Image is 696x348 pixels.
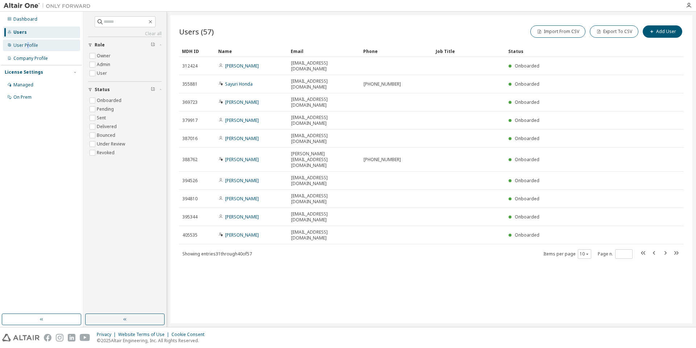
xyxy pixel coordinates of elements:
[508,45,646,57] div: Status
[80,334,90,341] img: youtube.svg
[97,148,116,157] label: Revoked
[182,232,198,238] span: 405535
[182,178,198,184] span: 394526
[97,140,127,148] label: Under Review
[291,175,357,187] span: [EMAIL_ADDRESS][DOMAIN_NAME]
[88,31,162,37] a: Clear all
[225,117,259,123] a: [PERSON_NAME]
[225,177,259,184] a: [PERSON_NAME]
[182,45,212,57] div: MDH ID
[182,251,252,257] span: Showing entries 31 through 40 of 57
[363,45,430,57] div: Phone
[97,131,117,140] label: Bounced
[580,251,589,257] button: 10
[97,122,118,131] label: Delivered
[95,87,110,93] span: Status
[643,25,682,38] button: Add User
[5,69,43,75] div: License Settings
[13,16,37,22] div: Dashboard
[182,81,198,87] span: 355881
[515,81,539,87] span: Onboarded
[218,45,285,57] div: Name
[291,60,357,72] span: [EMAIL_ADDRESS][DOMAIN_NAME]
[291,211,357,223] span: [EMAIL_ADDRESS][DOMAIN_NAME]
[97,96,123,105] label: Onboarded
[182,118,198,123] span: 379917
[225,81,253,87] a: Sayuri Honda
[225,214,259,220] a: [PERSON_NAME]
[56,334,63,341] img: instagram.svg
[182,214,198,220] span: 395344
[97,60,112,69] label: Admin
[364,157,401,163] span: [PHONE_NUMBER]
[515,99,539,105] span: Onboarded
[515,156,539,163] span: Onboarded
[225,232,259,238] a: [PERSON_NAME]
[291,45,357,57] div: Email
[530,25,585,38] button: Import From CSV
[225,156,259,163] a: [PERSON_NAME]
[225,99,259,105] a: [PERSON_NAME]
[182,63,198,69] span: 312424
[97,114,107,122] label: Sent
[515,63,539,69] span: Onboarded
[171,332,209,337] div: Cookie Consent
[291,78,357,90] span: [EMAIL_ADDRESS][DOMAIN_NAME]
[151,42,155,48] span: Clear filter
[4,2,94,9] img: Altair One
[364,81,401,87] span: [PHONE_NUMBER]
[590,25,638,38] button: Export To CSV
[598,249,633,259] span: Page n.
[225,63,259,69] a: [PERSON_NAME]
[515,232,539,238] span: Onboarded
[291,115,357,126] span: [EMAIL_ADDRESS][DOMAIN_NAME]
[182,157,198,163] span: 388762
[118,332,171,337] div: Website Terms of Use
[515,196,539,202] span: Onboarded
[97,337,209,344] p: © 2025 Altair Engineering, Inc. All Rights Reserved.
[179,26,214,37] span: Users (57)
[95,42,105,48] span: Role
[151,87,155,93] span: Clear filter
[182,196,198,202] span: 394810
[291,151,357,168] span: [PERSON_NAME][EMAIL_ADDRESS][DOMAIN_NAME]
[13,56,48,61] div: Company Profile
[97,105,115,114] label: Pending
[291,133,357,144] span: [EMAIL_ADDRESS][DOMAIN_NAME]
[68,334,75,341] img: linkedin.svg
[13,29,27,35] div: Users
[515,135,539,142] span: Onboarded
[515,214,539,220] span: Onboarded
[97,69,108,78] label: User
[88,37,162,53] button: Role
[515,177,539,184] span: Onboarded
[291,229,357,241] span: [EMAIL_ADDRESS][DOMAIN_NAME]
[291,97,357,108] span: [EMAIL_ADDRESS][DOMAIN_NAME]
[88,82,162,98] button: Status
[13,42,38,48] div: User Profile
[97,332,118,337] div: Privacy
[291,193,357,205] span: [EMAIL_ADDRESS][DOMAIN_NAME]
[13,94,32,100] div: On Prem
[436,45,502,57] div: Job Title
[225,135,259,142] a: [PERSON_NAME]
[44,334,51,341] img: facebook.svg
[97,52,112,60] label: Owner
[543,249,591,259] span: Items per page
[182,99,198,105] span: 369723
[225,196,259,202] a: [PERSON_NAME]
[515,117,539,123] span: Onboarded
[13,82,33,88] div: Managed
[182,136,198,142] span: 387016
[2,334,40,341] img: altair_logo.svg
